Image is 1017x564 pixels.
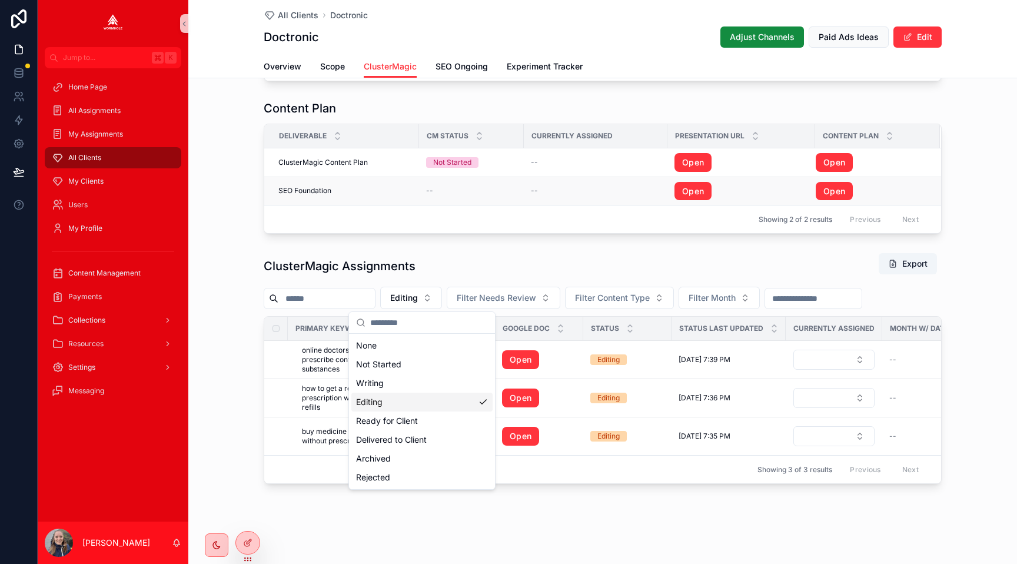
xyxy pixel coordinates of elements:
span: Content Plan [823,131,879,141]
span: Filter Content Type [575,292,650,304]
div: Editing [597,354,620,365]
span: My Profile [68,224,102,233]
a: Open [502,427,576,446]
p: [PERSON_NAME] [82,537,150,549]
a: Open [674,182,712,201]
a: Open [816,182,853,201]
a: buy medicine online without prescription [302,427,383,446]
div: scrollable content [38,68,188,417]
a: My Assignments [45,124,181,145]
span: My Clients [68,177,104,186]
span: Google Doc [503,324,550,333]
div: Writing [351,374,493,393]
div: Editing [597,393,620,403]
button: Adjust Channels [720,26,804,48]
a: Collections [45,310,181,331]
a: Content Management [45,263,181,284]
a: Select Button [793,426,875,447]
div: Not Started [433,157,471,168]
span: -- [531,186,538,195]
a: My Profile [45,218,181,239]
a: -- [531,158,660,167]
span: Jump to... [63,53,147,62]
h1: Doctronic [264,29,319,45]
span: Settings [68,363,95,372]
a: All Assignments [45,100,181,121]
span: Experiment Tracker [507,61,583,72]
button: Select Button [447,287,560,309]
a: -- [531,186,660,195]
div: Editing [597,431,620,442]
span: Currently Assigned [793,324,875,333]
span: Deliverable [279,131,327,141]
a: All Clients [45,147,181,168]
a: Open [502,350,576,369]
span: Month w/ Dates [890,324,953,333]
div: Suggestions [349,334,495,489]
span: Filter Needs Review [457,292,536,304]
a: how to get a refill on a prescription without refills [302,384,383,412]
span: -- [889,355,896,364]
a: -- [889,432,969,441]
button: Jump to...K [45,47,181,68]
a: Payments [45,286,181,307]
span: Status [591,324,619,333]
span: Primary Keyword [295,324,367,333]
span: ClusterMagic Content Plan [278,158,368,167]
a: SEO Foundation [278,186,412,195]
button: Edit [893,26,942,48]
button: Select Button [793,388,875,408]
button: Paid Ads Ideas [809,26,889,48]
span: Resources [68,339,104,349]
a: -- [889,355,969,364]
a: All Clients [264,9,318,21]
span: All Assignments [68,106,121,115]
a: Open [674,153,808,172]
span: SEO Ongoing [436,61,488,72]
span: -- [531,158,538,167]
span: All Clients [278,9,318,21]
div: Rejected [351,468,493,487]
button: Select Button [679,287,760,309]
a: [DATE] 7:39 PM [679,355,779,364]
span: Payments [68,292,102,301]
span: -- [426,186,433,195]
a: Scope [320,56,345,79]
button: Select Button [793,350,875,370]
div: Archived [351,449,493,468]
span: Users [68,200,88,210]
span: Currently Assigned [531,131,613,141]
span: K [166,53,175,62]
div: Not Started [351,355,493,374]
a: Open [502,427,539,446]
div: Delivered to Client [351,430,493,449]
span: Content Management [68,268,141,278]
a: [DATE] 7:36 PM [679,393,779,403]
span: Showing 3 of 3 results [757,465,832,475]
a: ClusterMagic Content Plan [278,158,412,167]
span: [DATE] 7:35 PM [679,432,730,441]
span: All Clients [68,153,101,162]
a: Overview [264,56,301,79]
span: Adjust Channels [730,31,795,43]
a: -- [889,393,969,403]
a: Open [674,153,712,172]
button: Select Button [793,426,875,446]
img: App logo [104,14,122,33]
span: Editing [390,292,418,304]
a: Open [502,389,539,407]
span: [DATE] 7:39 PM [679,355,730,364]
a: Home Page [45,77,181,98]
button: Select Button [565,287,674,309]
span: online doctors that prescribe controlled substances [302,346,383,374]
a: Doctronic [330,9,368,21]
span: Filter Month [689,292,736,304]
h1: ClusterMagic Assignments [264,258,416,274]
a: Select Button [793,387,875,409]
a: Experiment Tracker [507,56,583,79]
a: -- [426,186,517,195]
span: CM Status [427,131,468,141]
